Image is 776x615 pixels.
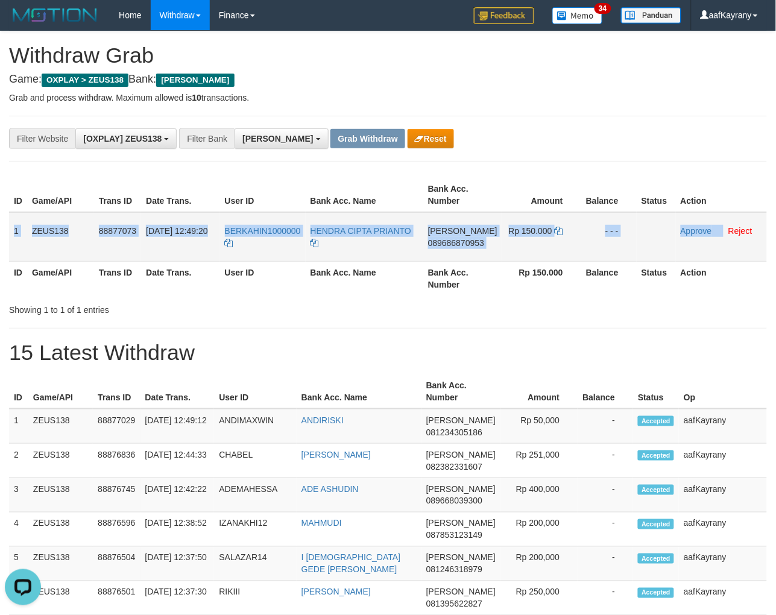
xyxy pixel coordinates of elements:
th: Rp 150.000 [502,261,581,295]
span: [PERSON_NAME] [426,553,496,563]
th: Balance [581,178,637,212]
th: Balance [578,374,633,409]
button: Grab Withdraw [330,129,405,148]
th: ID [9,178,27,212]
td: CHABEL [214,444,296,478]
div: Filter Website [9,128,75,149]
a: Reject [728,226,752,236]
th: Bank Acc. Number [423,178,502,212]
span: [PERSON_NAME] [426,587,496,597]
span: Copy 082382331607 to clipboard [426,462,482,471]
td: - [578,444,633,478]
td: 1 [9,409,28,444]
th: Balance [581,261,637,295]
a: ANDIRISKI [301,415,344,425]
td: ZEUS138 [28,409,93,444]
img: panduan.png [621,7,681,24]
td: ZEUS138 [27,212,94,262]
td: aafKayrany [679,512,767,547]
span: Copy 081395622827 to clipboard [426,599,482,609]
span: BERKAHIN1000000 [225,226,301,236]
span: [DATE] 12:49:20 [146,226,207,236]
span: Accepted [638,450,674,461]
td: 4 [9,512,28,547]
button: Open LiveChat chat widget [5,5,41,41]
td: - [578,409,633,444]
span: Accepted [638,485,674,495]
td: - [578,547,633,581]
th: Action [676,178,767,212]
th: Bank Acc. Name [306,261,423,295]
td: aafKayrany [679,547,767,581]
button: Reset [408,129,454,148]
a: MAHMUDI [301,519,342,528]
td: 88877029 [93,409,140,444]
td: [DATE] 12:37:50 [140,547,215,581]
th: Date Trans. [141,178,219,212]
a: ADE ASHUDIN [301,484,359,494]
th: Status [633,374,679,409]
td: Rp 200,000 [500,547,578,581]
strong: 10 [192,93,201,102]
th: Game/API [27,178,94,212]
a: I [DEMOGRAPHIC_DATA] GEDE [PERSON_NAME] [301,553,400,575]
td: aafKayrany [679,478,767,512]
a: Copy 150000 to clipboard [555,226,563,236]
button: [PERSON_NAME] [235,128,328,149]
td: aafKayrany [679,444,767,478]
span: [PERSON_NAME] [426,484,496,494]
td: 88876504 [93,547,140,581]
img: MOTION_logo.png [9,6,101,24]
span: Copy 089686870953 to clipboard [428,238,484,248]
td: ZEUS138 [28,444,93,478]
span: Accepted [638,553,674,564]
a: Approve [681,226,712,236]
th: Game/API [28,374,93,409]
span: [PERSON_NAME] [428,226,497,236]
th: Op [679,374,767,409]
span: [PERSON_NAME] [242,134,313,143]
p: Grab and process withdraw. Maximum allowed is transactions. [9,92,767,104]
td: [DATE] 12:49:12 [140,409,215,444]
span: Accepted [638,519,674,529]
th: Bank Acc. Name [306,178,423,212]
td: [DATE] 12:38:52 [140,512,215,547]
a: HENDRA CIPTA PRIANTO [311,226,412,248]
a: [PERSON_NAME] [301,450,371,459]
span: Copy 081234305186 to clipboard [426,427,482,437]
td: aafKayrany [679,409,767,444]
img: Feedback.jpg [474,7,534,24]
img: Button%20Memo.svg [552,7,603,24]
th: Status [637,178,676,212]
th: Action [676,261,767,295]
button: [OXPLAY] ZEUS138 [75,128,177,149]
th: Bank Acc. Name [297,374,421,409]
td: SALAZAR14 [214,547,296,581]
th: User ID [214,374,296,409]
td: 2 [9,444,28,478]
td: - [578,512,633,547]
a: [PERSON_NAME] [301,587,371,597]
td: [DATE] 12:42:22 [140,478,215,512]
td: ZEUS138 [28,547,93,581]
span: Copy 087853123149 to clipboard [426,531,482,540]
th: Amount [502,178,581,212]
span: [PERSON_NAME] [156,74,234,87]
td: ADEMAHESSA [214,478,296,512]
span: [OXPLAY] ZEUS138 [83,134,162,143]
a: BERKAHIN1000000 [225,226,301,248]
span: Accepted [638,416,674,426]
span: [PERSON_NAME] [426,450,496,459]
span: Copy 081246318979 to clipboard [426,565,482,575]
h1: 15 Latest Withdraw [9,341,767,365]
h1: Withdraw Grab [9,43,767,68]
span: Rp 150.000 [509,226,552,236]
td: Rp 400,000 [500,478,578,512]
th: Bank Acc. Number [421,374,500,409]
td: Rp 251,000 [500,444,578,478]
th: Trans ID [94,261,141,295]
span: 88877073 [99,226,136,236]
td: ANDIMAXWIN [214,409,296,444]
td: Rp 200,000 [500,512,578,547]
th: Bank Acc. Number [423,261,502,295]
